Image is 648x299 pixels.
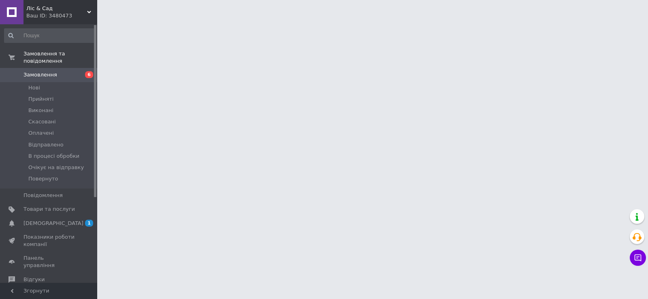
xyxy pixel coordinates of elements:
[28,153,79,160] span: В процесі обробки
[28,129,54,137] span: Оплачені
[23,220,83,227] span: [DEMOGRAPHIC_DATA]
[630,250,646,266] button: Чат з покупцем
[28,175,58,182] span: Повернуто
[28,164,84,171] span: Очікує на відправку
[23,192,63,199] span: Повідомлення
[28,95,53,103] span: Прийняті
[28,84,40,91] span: Нові
[23,254,75,269] span: Панель управління
[28,107,53,114] span: Виконані
[85,71,93,78] span: 6
[28,141,64,148] span: Відправлено
[23,206,75,213] span: Товари та послуги
[4,28,96,43] input: Пошук
[28,118,56,125] span: Скасовані
[85,220,93,227] span: 1
[23,50,97,65] span: Замовлення та повідомлення
[23,276,45,283] span: Відгуки
[26,12,97,19] div: Ваш ID: 3480473
[23,71,57,78] span: Замовлення
[26,5,87,12] span: Ліс & Сад
[23,233,75,248] span: Показники роботи компанії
